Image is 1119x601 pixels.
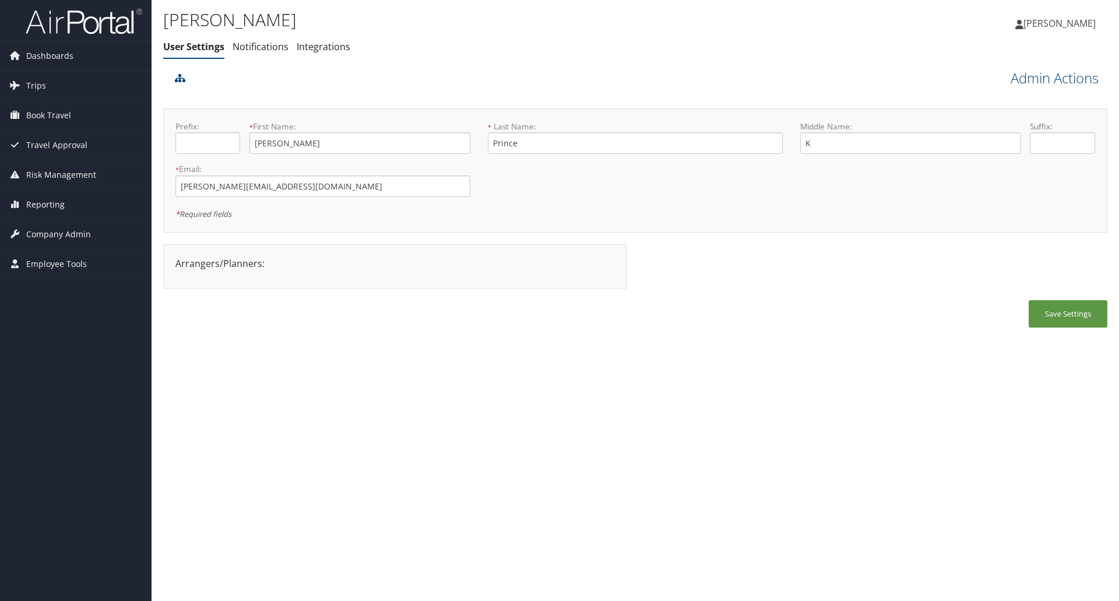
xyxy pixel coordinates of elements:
a: Admin Actions [1011,68,1099,88]
span: Employee Tools [26,249,87,279]
h1: [PERSON_NAME] [163,8,793,32]
a: Notifications [233,40,288,53]
div: Arrangers/Planners: [167,256,623,270]
span: Book Travel [26,101,71,130]
a: User Settings [163,40,224,53]
button: Save Settings [1029,300,1107,328]
span: Company Admin [26,220,91,249]
span: Reporting [26,190,65,219]
label: Middle Name: [800,121,1021,132]
span: Dashboards [26,41,73,71]
label: Email: [175,163,470,175]
label: First Name: [249,121,470,132]
img: airportal-logo.png [26,8,142,35]
a: [PERSON_NAME] [1015,6,1107,41]
span: [PERSON_NAME] [1023,17,1096,30]
label: Last Name: [488,121,783,132]
label: Prefix: [175,121,240,132]
span: Risk Management [26,160,96,189]
em: Required fields [175,209,231,219]
label: Suffix: [1030,121,1095,132]
a: Integrations [297,40,350,53]
span: Travel Approval [26,131,87,160]
span: Trips [26,71,46,100]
